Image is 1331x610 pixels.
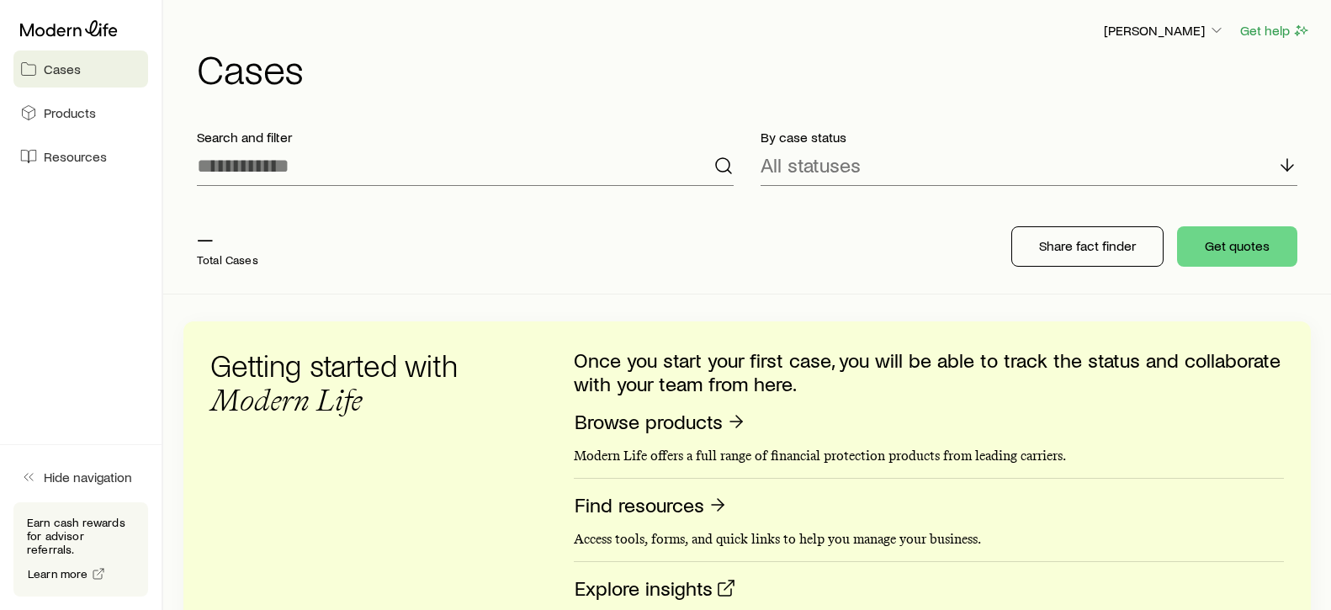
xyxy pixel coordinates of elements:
[574,492,729,518] a: Find resources
[574,348,1284,395] p: Once you start your first case, you will be able to track the status and collaborate with your te...
[761,153,861,177] p: All statuses
[44,469,132,485] span: Hide navigation
[210,382,363,418] span: Modern Life
[1239,21,1311,40] button: Get help
[28,568,88,580] span: Learn more
[13,459,148,496] button: Hide navigation
[574,409,747,435] a: Browse products
[1039,237,1136,254] p: Share fact finder
[13,94,148,131] a: Products
[197,253,258,267] p: Total Cases
[210,348,480,417] h3: Getting started with
[1104,22,1225,39] p: [PERSON_NAME]
[574,531,1284,548] p: Access tools, forms, and quick links to help you manage your business.
[13,502,148,597] div: Earn cash rewards for advisor referrals.Learn more
[1103,21,1226,41] button: [PERSON_NAME]
[574,448,1284,464] p: Modern Life offers a full range of financial protection products from leading carriers.
[44,61,81,77] span: Cases
[197,226,258,250] p: —
[197,48,1311,88] h1: Cases
[1177,226,1297,267] button: Get quotes
[44,104,96,121] span: Products
[574,576,737,602] a: Explore insights
[13,138,148,175] a: Resources
[13,50,148,88] a: Cases
[44,148,107,165] span: Resources
[197,129,734,146] p: Search and filter
[761,129,1297,146] p: By case status
[1011,226,1164,267] button: Share fact finder
[27,516,135,556] p: Earn cash rewards for advisor referrals.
